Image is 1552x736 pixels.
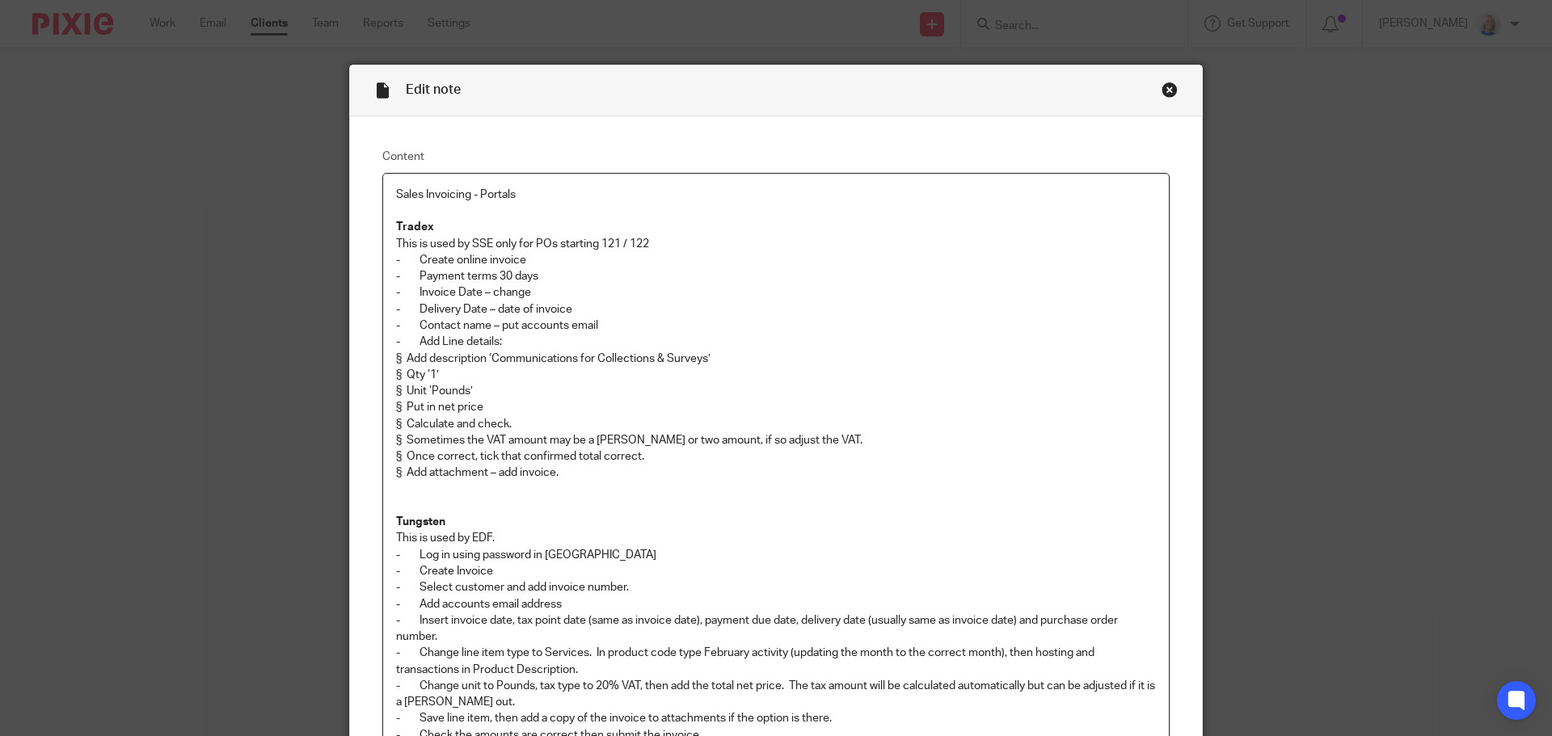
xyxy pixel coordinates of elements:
p: - Add accounts email address [396,596,1156,612]
p: § Calculate and check. [396,416,1156,432]
p: - Change unit to Pounds, tax type to 20% VAT, then add the total net price. The tax amount will b... [396,678,1156,711]
p: - Insert invoice date, tax point date (same as invoice date), payment due date, delivery date (us... [396,612,1156,646]
p: - Log in using password in [GEOGRAPHIC_DATA] [396,547,1156,563]
div: Close this dialog window [1162,82,1178,98]
p: This is used by EDF. [396,530,1156,546]
p: § Once correct, tick that confirmed total correct. [396,448,1156,465]
p: Sales Invoicing - Portals [396,187,1156,203]
p: - Delivery Date – date of invoice [396,301,1156,318]
p: This is used by SSE only for POs starting 121 / 122 [396,236,1156,252]
p: § Put in net price [396,399,1156,415]
p: - Change line item type to Services. In product code type February activity (updating the month t... [396,645,1156,678]
p: - Create Invoice [396,563,1156,579]
p: - Create online invoice [396,252,1156,268]
p: - Payment terms 30 days [396,268,1156,284]
p: § Sometimes the VAT amount may be a [PERSON_NAME] or two amount, if so adjust the VAT. [396,432,1156,448]
p: § Qty ‘1’ [396,367,1156,383]
p: - Save line item, then add a copy of the invoice to attachments if the option is there. [396,710,1156,726]
p: § Unit ‘Pounds’ [396,383,1156,399]
p: - Select customer and add invoice number. [396,579,1156,595]
label: Content [382,149,1170,165]
p: - Invoice Date – change [396,284,1156,301]
span: Edit note [406,83,461,96]
p: - Contact name – put accounts email [396,318,1156,334]
strong: Tungsten [396,516,445,528]
p: § Add attachment – add invoice. [396,465,1156,481]
strong: Tradex [396,221,434,233]
p: - Add Line details: [396,334,1156,350]
p: § Add description ‘Communications for Collections & Surveys’ [396,351,1156,367]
